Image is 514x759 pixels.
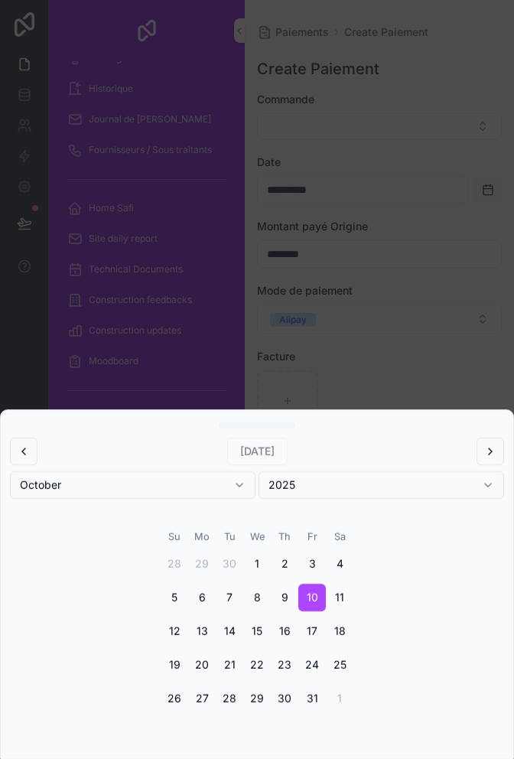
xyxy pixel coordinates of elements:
[243,584,271,611] button: Wednesday, October 8th, 2025
[298,584,326,611] button: Today, Friday, October 10th, 2025, selected
[326,550,353,578] button: Saturday, October 4th, 2025
[271,550,298,578] button: Thursday, October 2nd, 2025
[271,529,298,544] th: Thursday
[161,529,188,544] th: Sunday
[243,617,271,645] button: Wednesday, October 15th, 2025
[298,651,326,679] button: Friday, October 24th, 2025
[271,584,298,611] button: Thursday, October 9th, 2025
[326,529,353,544] th: Saturday
[216,550,243,578] button: Tuesday, September 30th, 2025
[216,529,243,544] th: Tuesday
[326,617,353,645] button: Saturday, October 18th, 2025
[298,617,326,645] button: Friday, October 17th, 2025
[188,685,216,712] button: Monday, October 27th, 2025
[161,550,188,578] button: Sunday, September 28th, 2025
[216,651,243,679] button: Tuesday, October 21st, 2025
[161,584,188,611] button: Sunday, October 5th, 2025
[271,651,298,679] button: Thursday, October 23rd, 2025
[243,550,271,578] button: Wednesday, October 1st, 2025
[188,550,216,578] button: Monday, September 29th, 2025
[298,550,326,578] button: Friday, October 3rd, 2025
[243,529,271,544] th: Wednesday
[216,685,243,712] button: Tuesday, October 28th, 2025
[161,685,188,712] button: Sunday, October 26th, 2025
[243,685,271,712] button: Wednesday, October 29th, 2025
[243,651,271,679] button: Wednesday, October 22nd, 2025
[271,617,298,645] button: Thursday, October 16th, 2025
[216,617,243,645] button: Tuesday, October 14th, 2025
[188,651,216,679] button: Monday, October 20th, 2025
[188,584,216,611] button: Monday, October 6th, 2025
[161,617,188,645] button: Sunday, October 12th, 2025
[326,651,353,679] button: Saturday, October 25th, 2025
[298,529,326,544] th: Friday
[271,685,298,712] button: Thursday, October 30th, 2025
[188,529,216,544] th: Monday
[216,584,243,611] button: Tuesday, October 7th, 2025
[161,651,188,679] button: Sunday, October 19th, 2025
[326,685,353,712] button: Saturday, November 1st, 2025
[326,584,353,611] button: Saturday, October 11th, 2025
[161,529,353,712] table: October 2025
[188,617,216,645] button: Monday, October 13th, 2025
[298,685,326,712] button: Friday, October 31st, 2025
